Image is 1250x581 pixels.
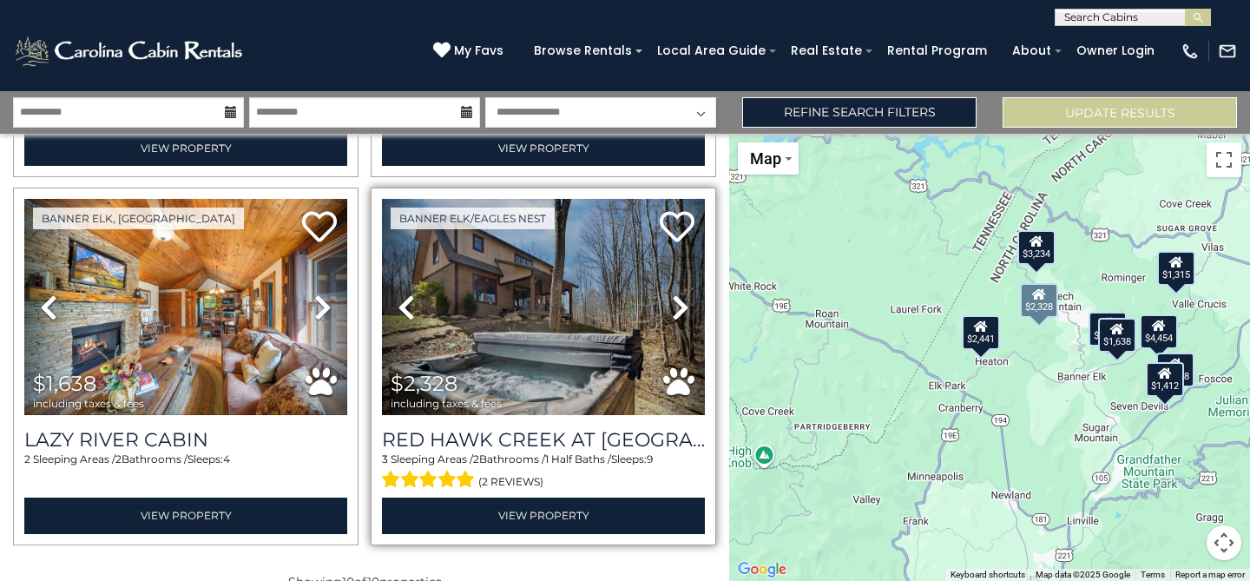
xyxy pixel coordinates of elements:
a: My Favs [433,42,508,61]
a: Lazy River Cabin [24,428,347,452]
span: 4 [223,452,230,465]
button: Toggle fullscreen view [1207,142,1241,177]
span: (2 reviews) [478,471,543,493]
a: About [1003,37,1060,64]
span: Map data ©2025 Google [1036,570,1130,579]
a: View Property [24,130,347,166]
div: $1,315 [1157,250,1195,285]
img: mail-regular-white.png [1218,42,1237,61]
button: Update Results [1003,97,1237,128]
a: Add to favorites [302,209,337,247]
div: $1,989 [1089,312,1127,347]
div: Sleeping Areas / Bathrooms / Sleeps: [382,452,705,493]
a: Terms (opens in new tab) [1141,570,1165,579]
button: Change map style [738,142,799,175]
a: Real Estate [782,37,871,64]
span: 2 [115,452,122,465]
a: Browse Rentals [525,37,641,64]
a: View Property [24,498,347,533]
div: $2,441 [962,315,1000,350]
div: $1,412 [1146,362,1184,397]
a: Banner Elk/Eagles Nest [391,208,555,229]
div: $2,328 [1020,282,1058,317]
img: thumbnail_169465347.jpeg [24,199,347,415]
div: $1,668 [1156,353,1194,387]
span: 3 [382,452,388,465]
span: $1,638 [33,371,96,396]
a: Report a map error [1175,570,1245,579]
span: including taxes & fees [33,398,144,409]
span: My Favs [454,42,503,60]
a: Owner Login [1068,37,1163,64]
a: View Property [382,498,705,533]
div: $4,454 [1140,314,1178,349]
span: 9 [647,452,653,465]
span: $2,328 [391,371,457,396]
h3: Red Hawk Creek at Eagles Nest [382,428,705,452]
a: Local Area Guide [648,37,774,64]
a: Add to favorites [660,209,694,247]
a: Refine Search Filters [742,97,977,128]
a: Banner Elk, [GEOGRAPHIC_DATA] [33,208,244,229]
button: Keyboard shortcuts [951,569,1025,581]
button: Map camera controls [1207,525,1241,560]
img: White-1-2.png [13,34,247,69]
span: including taxes & fees [391,398,502,409]
a: Open this area in Google Maps (opens a new window) [734,558,791,581]
span: 2 [473,452,479,465]
a: Red Hawk Creek at [GEOGRAPHIC_DATA] [382,428,705,452]
div: $1,638 [1098,317,1136,352]
img: thumbnail_166165618.jpeg [382,199,705,415]
img: phone-regular-white.png [1181,42,1200,61]
span: 1 Half Baths / [545,452,611,465]
span: Map [750,149,781,168]
a: View Property [382,130,705,166]
div: $3,234 [1017,229,1056,264]
span: 2 [24,452,30,465]
a: Rental Program [878,37,996,64]
img: Google [734,558,791,581]
div: Sleeping Areas / Bathrooms / Sleeps: [24,452,347,493]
